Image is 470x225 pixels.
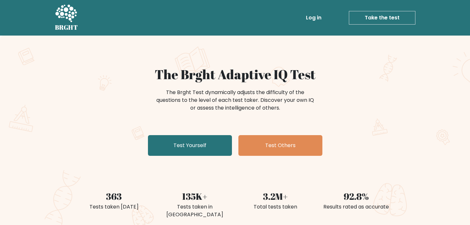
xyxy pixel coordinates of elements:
h1: The Brght Adaptive IQ Test [78,67,393,82]
a: Test Others [238,135,322,156]
div: 3.2M+ [239,189,312,203]
a: Log in [303,11,324,24]
a: Take the test [349,11,415,25]
div: 135K+ [158,189,231,203]
div: Total tests taken [239,203,312,211]
div: Tests taken [DATE] [78,203,151,211]
div: 363 [78,189,151,203]
a: Test Yourself [148,135,232,156]
a: BRGHT [55,3,78,33]
div: Tests taken in [GEOGRAPHIC_DATA] [158,203,231,219]
div: Results rated as accurate [320,203,393,211]
h5: BRGHT [55,24,78,31]
div: 92.8% [320,189,393,203]
div: The Brght Test dynamically adjusts the difficulty of the questions to the level of each test take... [154,89,316,112]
